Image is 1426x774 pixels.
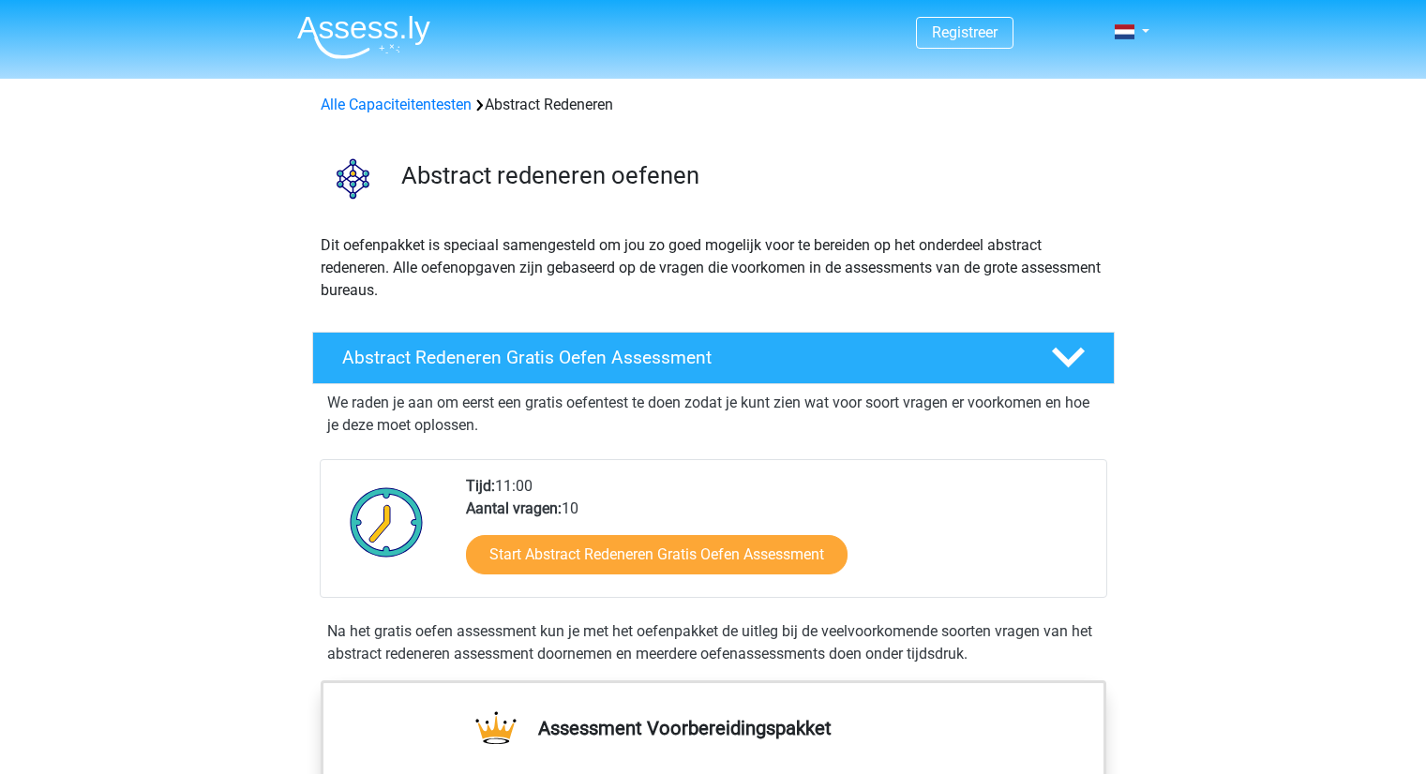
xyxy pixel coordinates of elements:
p: We raden je aan om eerst een gratis oefentest te doen zodat je kunt zien wat voor soort vragen er... [327,392,1100,437]
a: Registreer [932,23,998,41]
b: Tijd: [466,477,495,495]
img: abstract redeneren [313,139,393,218]
img: Assessly [297,15,430,59]
p: Dit oefenpakket is speciaal samengesteld om jou zo goed mogelijk voor te bereiden op het onderdee... [321,234,1106,302]
div: 11:00 10 [452,475,1105,597]
b: Aantal vragen: [466,499,562,517]
a: Start Abstract Redeneren Gratis Oefen Assessment [466,535,848,574]
h4: Abstract Redeneren Gratis Oefen Assessment [342,347,1021,368]
a: Alle Capaciteitentesten [321,96,472,113]
a: Abstract Redeneren Gratis Oefen Assessment [305,332,1122,384]
img: Klok [339,475,434,569]
h3: Abstract redeneren oefenen [401,161,1100,190]
div: Na het gratis oefen assessment kun je met het oefenpakket de uitleg bij de veelvoorkomende soorte... [320,620,1107,665]
div: Abstract Redeneren [313,94,1114,116]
